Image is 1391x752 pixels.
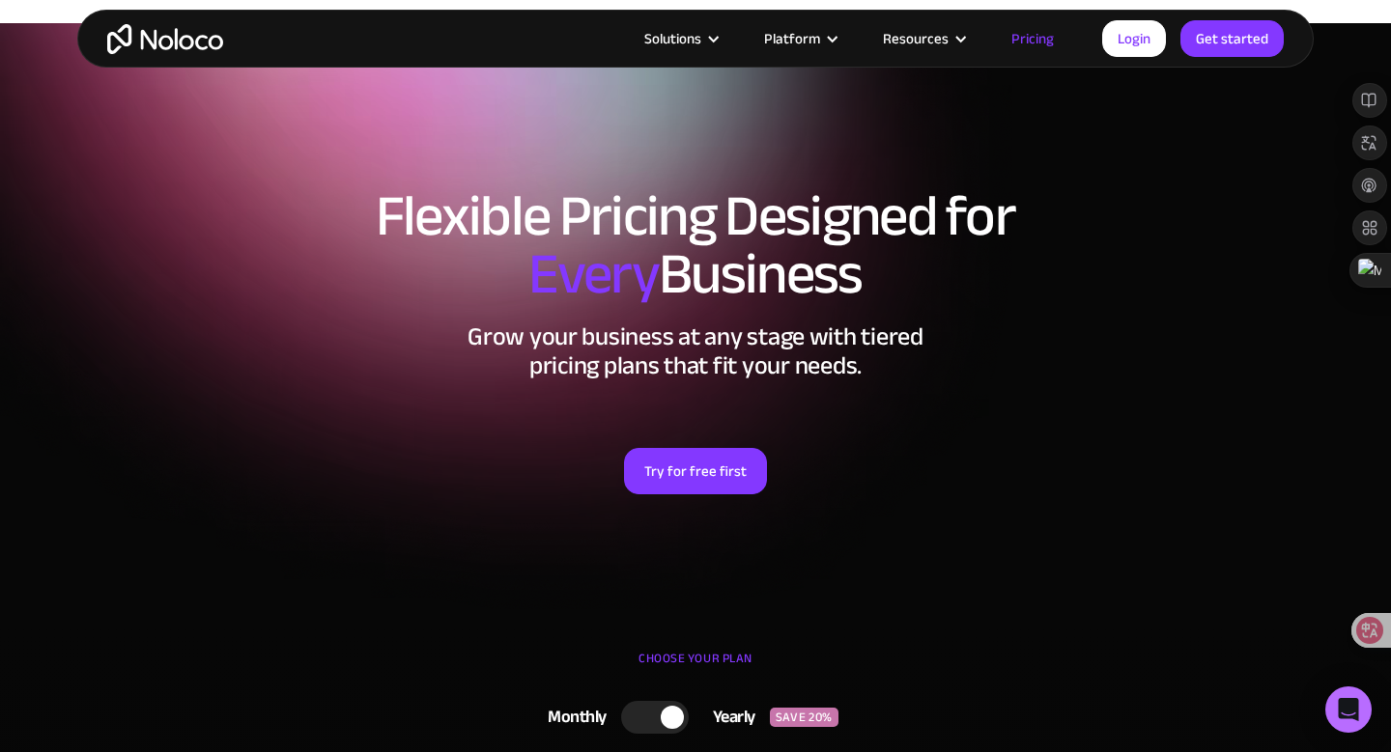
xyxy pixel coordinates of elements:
a: Try for free first [624,448,767,494]
h2: Grow your business at any stage with tiered pricing plans that fit your needs. [97,322,1294,380]
a: Get started [1180,20,1284,57]
div: Solutions [620,26,740,51]
div: Platform [740,26,859,51]
div: Resources [883,26,949,51]
a: Pricing [987,26,1078,51]
div: Monthly [524,703,621,732]
div: Open Intercom Messenger [1325,686,1372,733]
a: home [107,24,223,54]
div: Platform [764,26,820,51]
div: SAVE 20% [770,708,838,727]
span: Every [528,220,659,328]
h1: Flexible Pricing Designed for Business [97,187,1294,303]
div: Yearly [689,703,770,732]
div: Resources [859,26,987,51]
a: Login [1102,20,1166,57]
div: Solutions [644,26,701,51]
div: CHOOSE YOUR PLAN [97,644,1294,692]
